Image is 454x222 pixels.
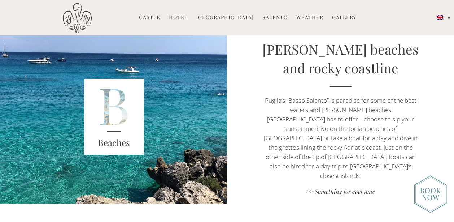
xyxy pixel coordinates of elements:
a: Hotel [169,14,188,22]
a: Salento [262,14,288,22]
p: Puglia’s “Basso Salento” is paradise for some of the best waters and [PERSON_NAME] beaches [GEOGR... [261,96,420,180]
img: English [437,15,443,20]
img: Castello di Ugento [63,3,92,34]
h3: Beaches [84,136,144,149]
a: Castle [139,14,160,22]
img: B_letter_blue.png [84,79,144,155]
a: >> Something for everyone [261,187,420,197]
a: Weather [296,14,323,22]
a: Gallery [332,14,356,22]
img: new-booknow.png [414,175,447,213]
a: [GEOGRAPHIC_DATA] [196,14,254,22]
